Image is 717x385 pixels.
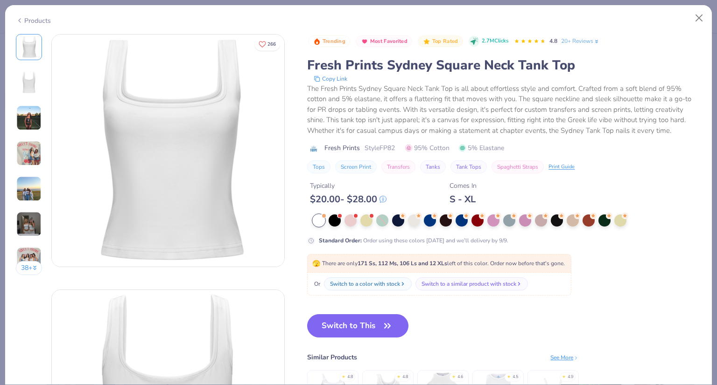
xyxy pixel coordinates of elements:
div: Comes In [450,181,477,191]
span: 95% Cotton [405,143,450,153]
button: Tanks [420,160,446,173]
img: Front [52,34,284,267]
button: Close [690,9,708,27]
button: 38+ [16,261,42,275]
div: 4.6 [457,374,463,380]
div: Switch to a color with stock [330,280,400,288]
span: Top Rated [432,39,458,44]
div: Similar Products [307,352,357,362]
img: Top Rated sort [423,38,430,45]
span: Trending [323,39,345,44]
img: User generated content [16,176,42,201]
div: 4.8 [347,374,353,380]
img: User generated content [16,212,42,237]
span: 266 [267,42,276,47]
div: ★ [452,374,456,378]
div: Fresh Prints Sydney Square Neck Tank Top [307,56,701,74]
div: $ 20.00 - $ 28.00 [310,193,387,205]
div: The Fresh Prints Sydney Square Neck Tank Top is all about effortless style and comfort. Crafted f... [307,83,701,136]
button: Badge Button [418,35,463,48]
div: Typically [310,181,387,191]
div: ★ [507,374,511,378]
button: Tops [307,160,330,173]
span: There are only left of this color. Order now before that's gone. [312,260,565,267]
button: Transfers [381,160,415,173]
div: ★ [397,374,401,378]
button: copy to clipboard [311,74,350,83]
span: 2.7M Clicks [482,37,508,45]
div: 4.9 [568,374,573,380]
div: Print Guide [548,163,575,171]
img: Trending sort [313,38,321,45]
button: Spaghetti Straps [492,160,544,173]
span: Fresh Prints [324,143,360,153]
div: 4.8 [402,374,408,380]
div: S - XL [450,193,477,205]
img: Back [18,71,40,94]
span: 5% Elastane [459,143,504,153]
div: 4.5 [513,374,518,380]
div: Switch to a similar product with stock [422,280,516,288]
button: Like [254,37,280,51]
div: See More [550,353,579,362]
img: User generated content [16,105,42,131]
img: Front [18,36,40,58]
div: 4.8 Stars [514,34,546,49]
div: ★ [562,374,566,378]
div: Products [16,16,51,26]
img: Most Favorited sort [361,38,368,45]
span: Or [312,280,320,288]
strong: Standard Order : [319,237,362,244]
span: 4.8 [549,37,557,45]
div: Order using these colors [DATE] and we’ll delivery by 9/9. [319,236,508,245]
a: 20+ Reviews [561,37,600,45]
button: Screen Print [335,160,377,173]
span: 🫣 [312,259,320,268]
button: Switch to This [307,314,408,337]
button: Tank Tops [450,160,487,173]
span: Style FP82 [365,143,395,153]
span: Most Favorited [370,39,408,44]
button: Switch to a color with stock [324,277,412,290]
div: ★ [342,374,345,378]
img: User generated content [16,247,42,272]
button: Badge Button [308,35,350,48]
img: User generated content [16,141,42,166]
img: brand logo [307,145,320,152]
button: Badge Button [356,35,412,48]
button: Switch to a similar product with stock [415,277,528,290]
strong: 171 Ss, 112 Ms, 106 Ls and 12 XLs [358,260,447,267]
